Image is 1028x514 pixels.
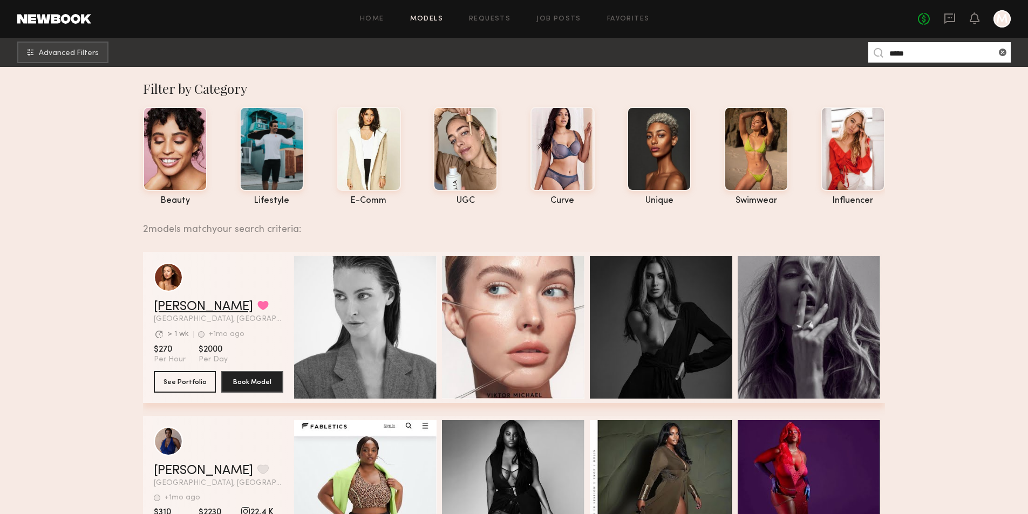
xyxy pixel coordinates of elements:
[199,355,228,365] span: Per Day
[154,300,253,313] a: [PERSON_NAME]
[154,371,216,393] button: See Portfolio
[607,16,650,23] a: Favorites
[209,331,244,338] div: +1mo ago
[240,196,304,205] div: lifestyle
[724,196,788,205] div: swimwear
[627,196,691,205] div: unique
[337,196,401,205] div: e-comm
[154,355,186,365] span: Per Hour
[410,16,443,23] a: Models
[143,212,876,235] div: 2 models match your search criteria:
[154,464,253,477] a: [PERSON_NAME]
[39,50,99,57] span: Advanced Filters
[536,16,581,23] a: Job Posts
[165,494,200,502] div: +1mo ago
[821,196,885,205] div: influencer
[199,344,228,355] span: $2000
[154,316,283,323] span: [GEOGRAPHIC_DATA], [GEOGRAPHIC_DATA]
[17,42,108,63] button: Advanced Filters
[143,196,207,205] div: beauty
[167,331,189,338] div: > 1 wk
[530,196,595,205] div: curve
[154,344,186,355] span: $270
[433,196,498,205] div: UGC
[154,479,283,487] span: [GEOGRAPHIC_DATA], [GEOGRAPHIC_DATA]
[143,80,885,97] div: Filter by Category
[221,371,283,393] button: Book Model
[360,16,384,23] a: Home
[993,10,1011,28] a: M
[469,16,510,23] a: Requests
